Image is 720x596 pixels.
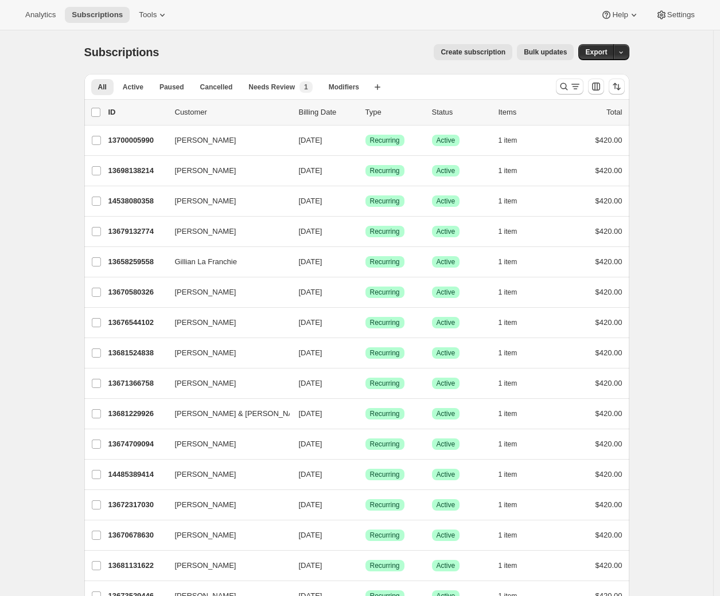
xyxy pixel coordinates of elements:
[370,136,400,145] span: Recurring
[612,10,628,19] span: Help
[499,375,530,391] button: 1 item
[596,197,622,205] span: $420.00
[108,256,166,268] p: 13658259558
[437,470,456,479] span: Active
[108,163,622,179] div: 13698138214[PERSON_NAME][DATE]SuccessRecurringSuccessActive1 item$420.00
[499,440,517,449] span: 1 item
[168,465,283,484] button: [PERSON_NAME]
[370,531,400,540] span: Recurring
[299,409,322,418] span: [DATE]
[596,318,622,327] span: $420.00
[108,165,166,177] p: 13698138214
[499,466,530,483] button: 1 item
[175,378,236,389] span: [PERSON_NAME]
[499,136,517,145] span: 1 item
[132,7,175,23] button: Tools
[299,257,322,266] span: [DATE]
[168,253,283,271] button: Gillian La Franchie
[499,163,530,179] button: 1 item
[596,257,622,266] span: $420.00
[299,500,322,509] span: [DATE]
[609,79,625,95] button: Sort the results
[108,408,166,419] p: 13681229926
[434,44,512,60] button: Create subscription
[175,107,290,118] p: Customer
[437,166,456,175] span: Active
[499,107,556,118] div: Items
[108,223,622,240] div: 13679132774[PERSON_NAME][DATE]SuccessRecurringSuccessActive1 item$420.00
[108,527,622,543] div: 13670678630[PERSON_NAME][DATE]SuccessRecurringSuccessActive1 item$420.00
[175,530,236,541] span: [PERSON_NAME]
[108,406,622,422] div: 13681229926[PERSON_NAME] & [PERSON_NAME][DATE]SuccessRecurringSuccessActive1 item$420.00
[499,257,517,266] span: 1 item
[667,10,695,19] span: Settings
[437,531,456,540] span: Active
[18,7,63,23] button: Analytics
[175,165,236,177] span: [PERSON_NAME]
[437,440,456,449] span: Active
[175,438,236,450] span: [PERSON_NAME]
[596,440,622,448] span: $420.00
[108,375,622,391] div: 13671366758[PERSON_NAME][DATE]SuccessRecurringSuccessActive1 item$420.00
[299,136,322,144] span: [DATE]
[596,409,622,418] span: $420.00
[499,436,530,452] button: 1 item
[168,405,283,423] button: [PERSON_NAME] & [PERSON_NAME]
[437,227,456,236] span: Active
[437,318,456,327] span: Active
[175,347,236,359] span: [PERSON_NAME]
[499,193,530,209] button: 1 item
[108,193,622,209] div: 14538080358[PERSON_NAME][DATE]SuccessRecurringSuccessActive1 item$420.00
[499,318,517,327] span: 1 item
[108,378,166,389] p: 13671366758
[299,197,322,205] span: [DATE]
[175,226,236,237] span: [PERSON_NAME]
[370,500,400,509] span: Recurring
[108,469,166,480] p: 14485389414
[499,531,517,540] span: 1 item
[370,409,400,418] span: Recurring
[437,197,456,206] span: Active
[108,345,622,361] div: 13681524838[PERSON_NAME][DATE]SuccessRecurringSuccessActive1 item$420.00
[168,222,283,241] button: [PERSON_NAME]
[370,197,400,206] span: Recurring
[499,348,517,358] span: 1 item
[175,287,236,298] span: [PERSON_NAME]
[200,83,233,92] span: Cancelled
[368,79,387,95] button: Create new view
[432,107,489,118] p: Status
[596,288,622,296] span: $420.00
[304,83,308,92] span: 1
[299,166,322,175] span: [DATE]
[123,83,143,92] span: Active
[499,497,530,513] button: 1 item
[108,499,166,511] p: 13672317030
[499,132,530,148] button: 1 item
[596,561,622,570] span: $420.00
[108,558,622,574] div: 13681131622[PERSON_NAME][DATE]SuccessRecurringSuccessActive1 item$420.00
[596,348,622,357] span: $420.00
[596,166,622,175] span: $420.00
[98,83,107,92] span: All
[299,107,356,118] p: Billing Date
[437,379,456,388] span: Active
[499,406,530,422] button: 1 item
[299,318,322,327] span: [DATE]
[168,283,283,301] button: [PERSON_NAME]
[108,132,622,148] div: 13700005990[PERSON_NAME][DATE]SuccessRecurringSuccessActive1 item$420.00
[168,192,283,210] button: [PERSON_NAME]
[499,284,530,300] button: 1 item
[499,197,517,206] span: 1 item
[168,526,283,544] button: [PERSON_NAME]
[168,131,283,150] button: [PERSON_NAME]
[108,560,166,571] p: 13681131622
[370,318,400,327] span: Recurring
[370,257,400,266] span: Recurring
[299,531,322,539] span: [DATE]
[108,497,622,513] div: 13672317030[PERSON_NAME][DATE]SuccessRecurringSuccessActive1 item$420.00
[168,435,283,453] button: [PERSON_NAME]
[159,83,184,92] span: Paused
[596,379,622,387] span: $420.00
[108,315,622,331] div: 13676544102[PERSON_NAME][DATE]SuccessRecurringSuccessActive1 item$420.00
[299,470,322,479] span: [DATE]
